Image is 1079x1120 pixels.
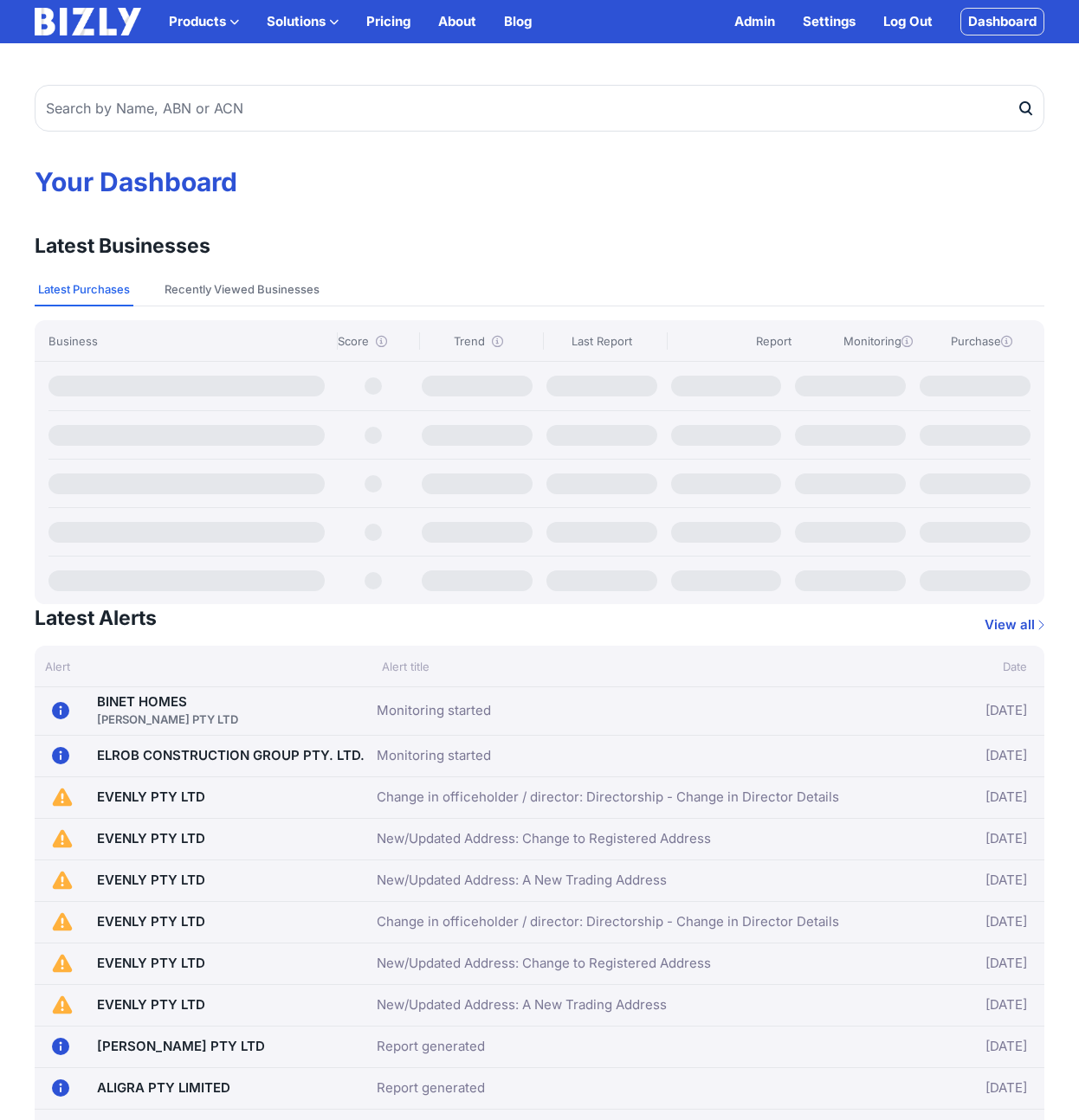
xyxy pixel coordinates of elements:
a: EVENLY PTY LTD [97,830,205,846]
a: Change in officeholder / director: Directorship - Change in Director Details [377,911,839,932]
a: Dashboard [960,8,1044,35]
a: New/Updated Address: Change to Registered Address [377,953,711,974]
a: New/Updated Address: A New Trading Address [377,994,667,1015]
div: Trend [419,332,536,350]
a: Monitoring started [377,700,491,721]
div: [DATE] [864,867,1027,894]
div: [DATE] [864,992,1027,1019]
nav: Tabs [35,274,1044,306]
a: Admin [734,11,775,32]
a: EVENLY PTY LTD [97,789,205,805]
div: Purchase [934,332,1031,350]
a: Report generated [377,1036,485,1057]
div: [DATE] [864,826,1027,853]
div: Date [876,658,1044,675]
a: Log Out [883,11,933,32]
div: [DATE] [864,694,1027,728]
div: [DATE] [864,1075,1027,1102]
div: Monitoring [830,332,927,350]
a: EVENLY PTY LTD [97,955,205,971]
a: About [438,11,476,32]
div: Alert [35,658,372,675]
a: ALIGRA PTY LIMITED [97,1079,230,1096]
a: EVENLY PTY LTD [97,996,205,1013]
div: [DATE] [864,784,1027,811]
div: [DATE] [864,950,1027,977]
a: ELROB CONSTRUCTION GROUP PTY. LTD. [97,747,365,763]
a: EVENLY PTY LTD [97,872,205,888]
div: Score [337,332,412,350]
button: Latest Purchases [35,274,133,306]
a: Monitoring started [377,745,491,766]
a: BINET HOMES[PERSON_NAME] PTY LTD [97,693,238,728]
a: View all [985,615,1044,635]
a: New/Updated Address: A New Trading Address [377,870,667,891]
h3: Latest Alerts [35,604,157,632]
input: Search by Name, ABN or ACN [35,85,1044,132]
a: Report generated [377,1078,485,1098]
div: Business [48,332,330,350]
a: [PERSON_NAME] PTY LTD [97,1038,265,1054]
h1: Your Dashboard [35,166,1044,197]
h3: Latest Businesses [35,232,210,260]
div: Report [726,332,823,350]
button: Solutions [267,11,339,32]
div: [PERSON_NAME] PTY LTD [97,711,238,728]
a: New/Updated Address: Change to Registered Address [377,828,711,849]
a: Pricing [366,11,410,32]
div: Last Report [543,332,660,350]
div: [DATE] [864,1033,1027,1060]
button: Recently Viewed Businesses [161,274,323,306]
a: EVENLY PTY LTD [97,913,205,930]
div: [DATE] [864,909,1027,936]
a: Change in officeholder / director: Directorship - Change in Director Details [377,787,839,808]
div: Alert title [372,658,876,675]
button: Products [169,11,239,32]
div: [DATE] [864,743,1027,769]
a: Blog [504,11,532,32]
a: Settings [803,11,856,32]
